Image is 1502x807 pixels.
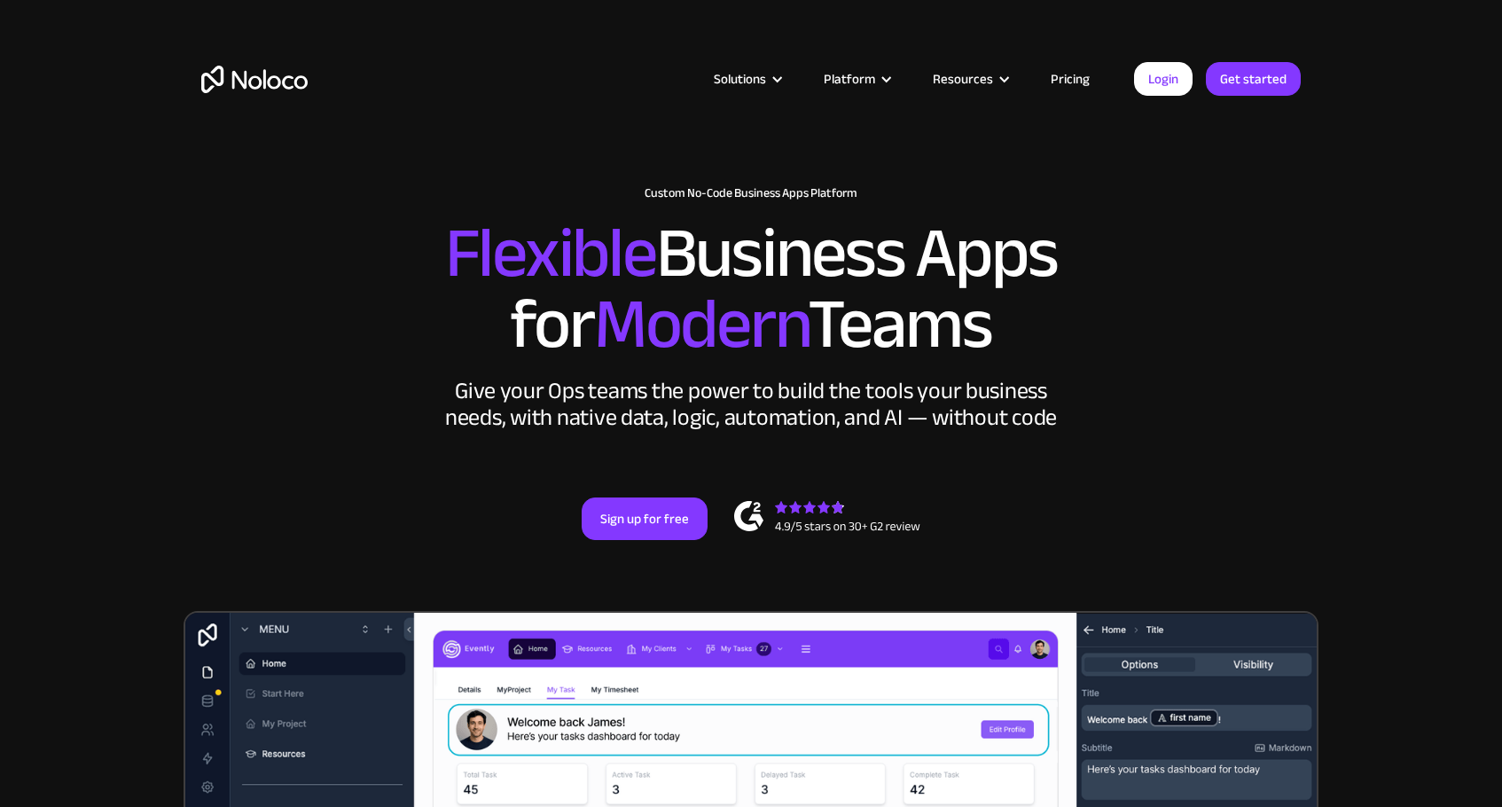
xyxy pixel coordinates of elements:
h2: Business Apps for Teams [201,218,1301,360]
div: Resources [933,67,993,90]
a: Login [1134,62,1193,96]
div: Solutions [714,67,766,90]
a: Get started [1206,62,1301,96]
h1: Custom No-Code Business Apps Platform [201,186,1301,200]
div: Platform [802,67,911,90]
div: Platform [824,67,875,90]
div: Solutions [692,67,802,90]
a: Pricing [1029,67,1112,90]
div: Resources [911,67,1029,90]
a: Sign up for free [582,498,708,540]
span: Flexible [445,187,656,319]
div: Give your Ops teams the power to build the tools your business needs, with native data, logic, au... [441,378,1061,431]
span: Modern [594,258,808,390]
a: home [201,66,308,93]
